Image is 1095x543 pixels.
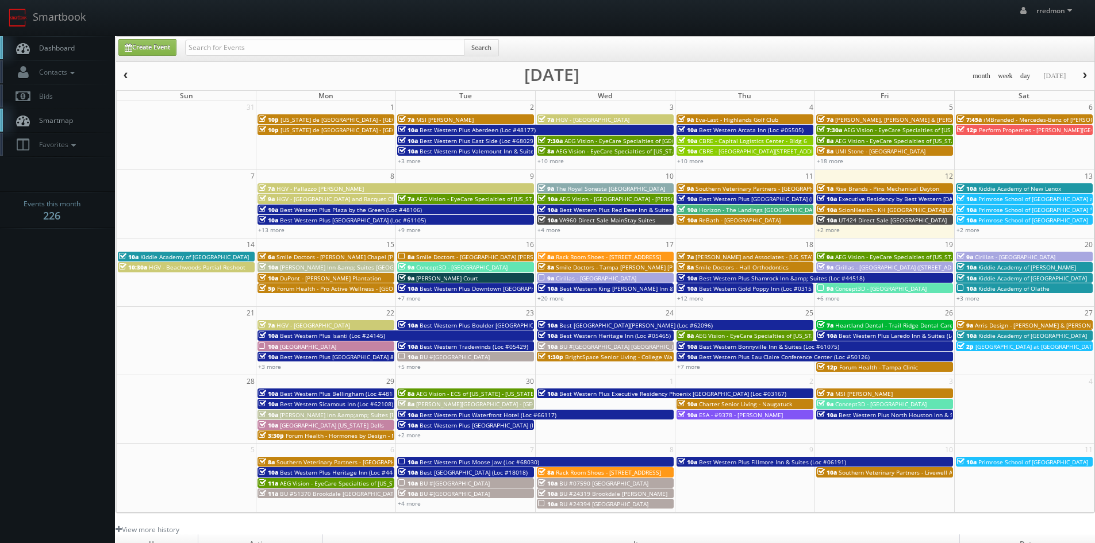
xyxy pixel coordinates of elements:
span: Best Western Plus Aberdeen (Loc #48177) [420,126,536,134]
span: Best Western Tradewinds (Loc #05429) [420,342,528,351]
span: Southern Veterinary Partners - [GEOGRAPHIC_DATA] [276,458,419,466]
span: Favorites [33,140,79,149]
span: Best Western Heritage Inn (Loc #05465) [559,332,671,340]
span: 8 [389,170,395,182]
span: Rise Brands - Pins Mechanical Dayton [835,184,939,192]
span: 3 [668,101,675,113]
span: The Royal Sonesta [GEOGRAPHIC_DATA] [556,184,665,192]
span: 10a [678,206,697,214]
span: Best Western Sicamous Inn (Loc #62108) [280,400,393,408]
span: ESA - #9378 - [PERSON_NAME] [699,411,783,419]
span: 2 [529,101,535,113]
a: +10 more [677,157,704,165]
span: Best Western Plus [GEOGRAPHIC_DATA] (Loc #64008) [699,195,845,203]
span: BU #[GEOGRAPHIC_DATA] [420,490,490,498]
span: 10a [678,342,697,351]
span: 10a [957,274,977,282]
span: 10a [259,400,278,408]
span: 9a [957,321,973,329]
input: Search for Events [185,40,464,56]
span: AEG Vision - EyeCare Specialties of [US_STATE] – [PERSON_NAME] Eye Care [835,253,1041,261]
span: 10a [259,274,278,282]
span: 10a [259,468,278,476]
span: 8a [538,468,554,476]
span: AEG Vision - EyeCare Specialties of [US_STATE] – [PERSON_NAME] Vision [844,126,1042,134]
span: 9a [678,184,694,192]
span: MSI [PERSON_NAME] [416,115,474,124]
button: [DATE] [1039,69,1070,83]
span: 25 [804,307,814,319]
span: 9a [817,253,833,261]
span: 11a [259,490,278,498]
span: 10a [259,216,278,224]
span: 8a [538,263,554,271]
span: 7:45a [957,115,982,124]
span: 10a [678,216,697,224]
span: 10a [259,332,278,340]
span: Eva-Last - Highlands Golf Club [696,115,778,124]
span: Primrose School of [GEOGRAPHIC_DATA] [978,216,1088,224]
span: 1 [389,101,395,113]
span: Sat [1019,91,1029,101]
span: Kiddie Academy of [PERSON_NAME] [978,263,1076,271]
span: 10a [678,195,697,203]
span: 10a [398,284,418,292]
span: Thu [738,91,751,101]
span: BU #24394 [GEOGRAPHIC_DATA] [559,500,648,508]
span: 7a [398,115,414,124]
span: AEG Vision - EyeCare Specialties of [US_STATE] – Drs. [PERSON_NAME] and [PERSON_NAME]-Ost and Ass... [696,332,1034,340]
span: BU #07590 [GEOGRAPHIC_DATA] [559,479,648,487]
a: +9 more [398,226,421,234]
span: 10a [398,490,418,498]
span: 10a [957,263,977,271]
span: AEG Vision - [GEOGRAPHIC_DATA] - [PERSON_NAME][GEOGRAPHIC_DATA] [559,195,757,203]
a: +7 more [398,294,421,302]
span: Best Western Arcata Inn (Loc #05505) [699,126,804,134]
span: AEG Vision - ECS of [US_STATE] - [US_STATE] Valley Family Eye Care [416,390,600,398]
span: 8a [678,263,694,271]
span: 24 [664,307,675,319]
span: Best Western Plus [GEOGRAPHIC_DATA] (Loc #61105) [280,216,426,224]
span: 10a [119,253,139,261]
span: Best Western King [PERSON_NAME] Inn & Suites (Loc #62106) [559,284,730,292]
span: 10a [538,332,558,340]
span: [PERSON_NAME] Inn &amp;amp; Suites [PERSON_NAME] [280,411,435,419]
span: 9a [678,115,694,124]
span: UT424 Direct Sale [GEOGRAPHIC_DATA] [839,216,947,224]
span: Kiddie Academy of [GEOGRAPHIC_DATA] [140,253,249,261]
span: 10a [957,332,977,340]
a: +4 more [537,226,560,234]
span: Bids [33,91,53,101]
span: [PERSON_NAME], [PERSON_NAME] & [PERSON_NAME], LLC - [GEOGRAPHIC_DATA] [835,115,1056,124]
span: Best Western Plus [GEOGRAPHIC_DATA] (Loc #50153) [420,421,566,429]
span: Best Western Plus Red Deer Inn & Suites (Loc #61062) [559,206,709,214]
button: Search [464,39,499,56]
a: +6 more [817,294,840,302]
span: [PERSON_NAME] Court [416,274,478,282]
span: Heartland Dental - Trail Ridge Dental Care [835,321,953,329]
span: [US_STATE] de [GEOGRAPHIC_DATA] - [GEOGRAPHIC_DATA] [281,115,439,124]
span: Smile Doctors - [GEOGRAPHIC_DATA] [PERSON_NAME] Orthodontics [416,253,601,261]
span: CBRE - Capital Logistics Center - Bldg 6 [699,137,807,145]
span: [US_STATE] de [GEOGRAPHIC_DATA] - [GEOGRAPHIC_DATA] [281,126,439,134]
span: 1a [817,184,833,192]
span: 10a [538,500,558,508]
span: AEG Vision - EyeCare Specialties of [GEOGRAPHIC_DATA][US_STATE] - [GEOGRAPHIC_DATA] [564,137,810,145]
span: 10a [538,216,558,224]
span: 6a [259,253,275,261]
span: Best Western Gold Poppy Inn (Loc #03153) [699,284,817,292]
span: Best Western Plus Bellingham (Loc #48188) [280,390,401,398]
span: 10a [259,206,278,214]
span: 11 [804,170,814,182]
span: AEG Vision - EyeCare Specialties of [US_STATE] – [PERSON_NAME] EyeCare [280,479,484,487]
span: 10a [538,390,558,398]
span: 10a [678,274,697,282]
span: 10a [817,216,837,224]
span: 17 [664,238,675,251]
span: Best Western Plus Valemount Inn & Suites (Loc #62120) [420,147,574,155]
span: 10a [259,263,278,271]
span: Forum Health - Pro Active Wellness - [GEOGRAPHIC_DATA] [277,284,436,292]
span: Cirillas - [GEOGRAPHIC_DATA] [975,253,1055,261]
span: 9a [259,195,275,203]
h2: [DATE] [524,69,579,80]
